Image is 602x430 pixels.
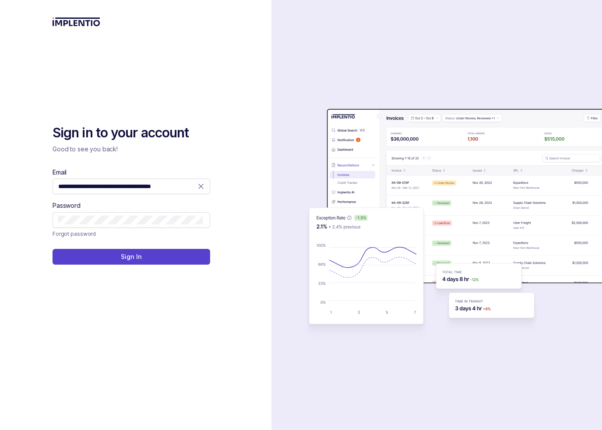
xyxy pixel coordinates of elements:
p: Forgot password [53,230,96,238]
p: Sign In [121,252,141,261]
h2: Sign in to your account [53,124,210,142]
a: Link Forgot password [53,230,96,238]
label: Email [53,168,67,177]
p: Good to see you back! [53,145,210,154]
button: Sign In [53,249,210,265]
label: Password [53,201,81,210]
img: logo [53,17,100,26]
